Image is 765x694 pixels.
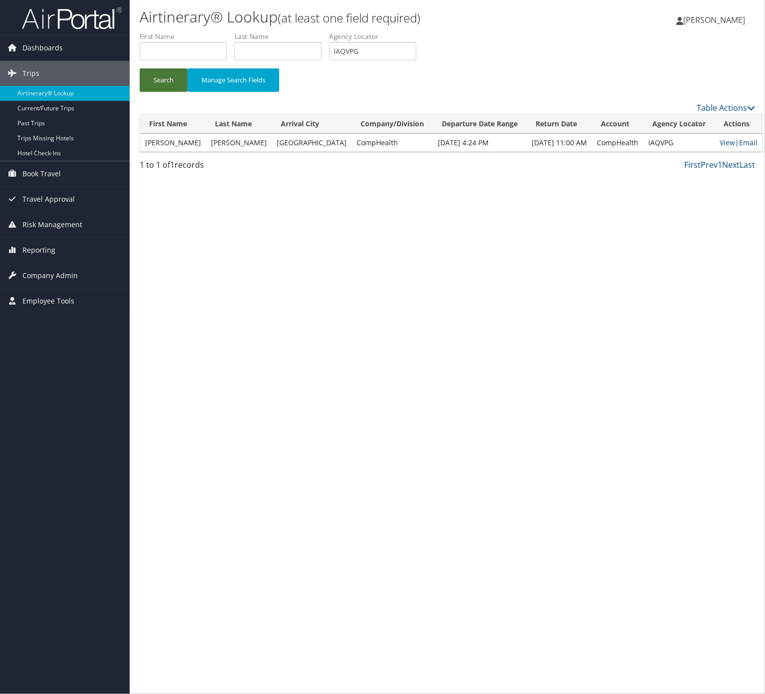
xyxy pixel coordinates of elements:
[433,134,527,152] td: [DATE] 4:24 PM
[715,114,763,134] th: Actions
[272,114,352,134] th: Arrival City: activate to sort column ascending
[22,238,55,263] span: Reporting
[527,134,592,152] td: [DATE] 11:00 AM
[676,5,755,35] a: [PERSON_NAME]
[140,134,206,152] td: [PERSON_NAME]
[22,289,74,314] span: Employee Tools
[684,159,701,170] a: First
[329,31,424,41] label: Agency Locator
[278,9,420,26] small: (at least one field required)
[22,6,122,30] img: airportal-logo.png
[170,159,175,170] span: 1
[140,6,550,27] h1: Airtinerary® Lookup
[701,159,718,170] a: Prev
[272,134,352,152] td: [GEOGRAPHIC_DATA]
[22,161,61,186] span: Book Travel
[206,114,272,134] th: Last Name: activate to sort column ascending
[22,187,75,212] span: Travel Approval
[643,134,715,152] td: IAQVPG
[22,35,63,60] span: Dashboards
[433,114,527,134] th: Departure Date Range: activate to sort column ascending
[140,31,234,41] label: First Name
[740,159,755,170] a: Last
[697,102,755,113] a: Table Actions
[352,134,433,152] td: CompHealth
[592,114,643,134] th: Account: activate to sort column ascending
[720,138,735,147] a: View
[527,114,592,134] th: Return Date: activate to sort column ascending
[188,68,279,92] button: Manage Search Fields
[22,263,78,288] span: Company Admin
[140,159,282,176] div: 1 to 1 of records
[718,159,722,170] a: 1
[22,61,39,86] span: Trips
[683,14,745,25] span: [PERSON_NAME]
[140,114,206,134] th: First Name: activate to sort column ascending
[715,134,763,152] td: |
[234,31,329,41] label: Last Name
[22,212,82,237] span: Risk Management
[352,114,433,134] th: Company/Division
[592,134,643,152] td: CompHealth
[206,134,272,152] td: [PERSON_NAME]
[140,68,188,92] button: Search
[739,138,758,147] a: Email
[643,114,715,134] th: Agency Locator: activate to sort column ascending
[722,159,740,170] a: Next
